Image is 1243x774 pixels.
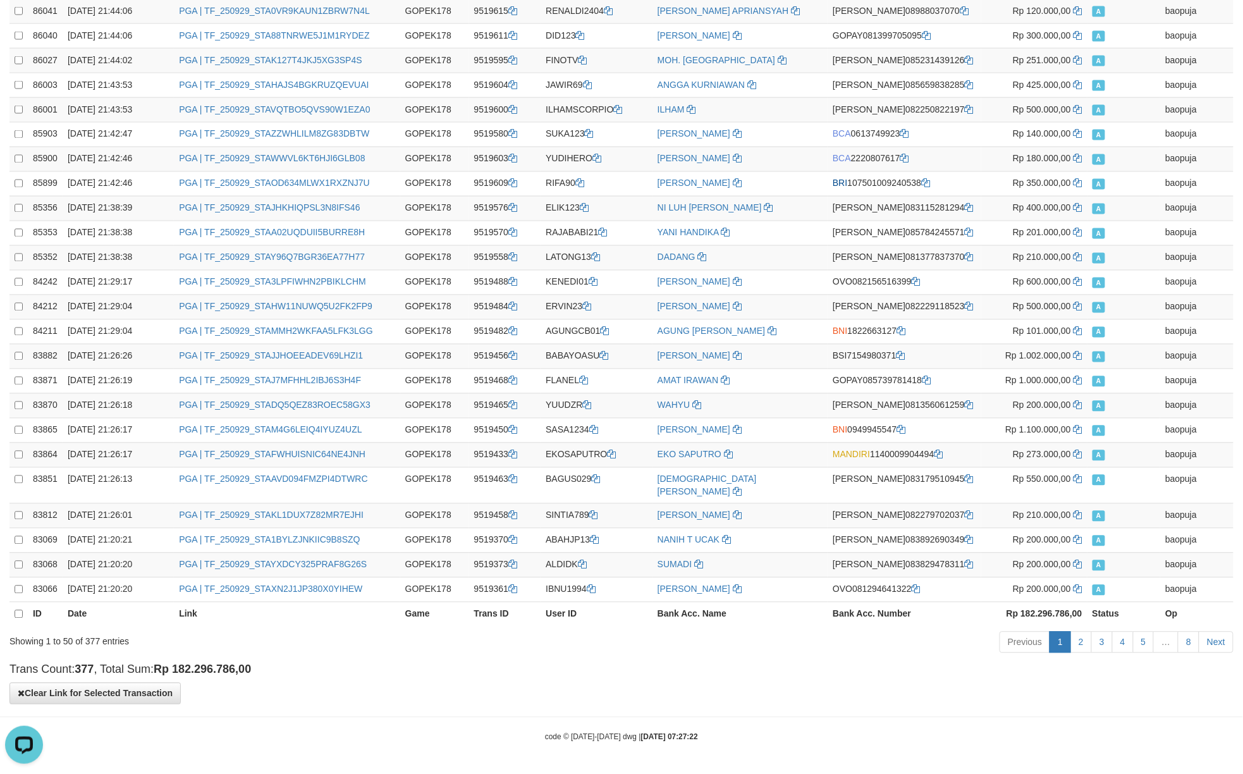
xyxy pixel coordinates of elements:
[400,171,469,196] td: GOPEK178
[1093,376,1105,387] span: Approved - Marked by baopuja
[1160,295,1234,319] td: baopuja
[828,577,981,602] td: 081294641322
[400,270,469,295] td: GOPEK178
[541,344,652,369] td: BABAYOASU
[1013,203,1071,213] span: Rp 400.000,00
[541,171,652,196] td: RIFA90
[1005,376,1071,386] span: Rp 1.000.000,00
[1013,104,1071,114] span: Rp 500.000,00
[400,528,469,553] td: GOPEK178
[63,122,174,147] td: [DATE] 21:42:47
[658,474,757,497] a: [DEMOGRAPHIC_DATA][PERSON_NAME]
[828,467,981,503] td: 083179510945
[63,270,174,295] td: [DATE] 21:29:17
[833,154,851,164] span: BCA
[1160,221,1234,245] td: baopuja
[28,73,63,97] td: 86003
[1013,80,1071,90] span: Rp 425.000,00
[828,196,981,221] td: 083115281294
[469,221,541,245] td: 9519570
[28,245,63,270] td: 85352
[1160,73,1234,97] td: baopuja
[658,376,718,386] a: AMAT IRAWAN
[1093,475,1105,486] span: Approved - Marked by baopuja
[1160,528,1234,553] td: baopuja
[28,577,63,602] td: 83066
[828,295,981,319] td: 082229118523
[1013,277,1071,287] span: Rp 600.000,00
[469,171,541,196] td: 9519609
[658,129,730,139] a: [PERSON_NAME]
[541,97,652,122] td: ILHAMSCORPIO
[833,80,905,90] span: [PERSON_NAME]
[833,228,905,238] span: [PERSON_NAME]
[833,302,905,312] span: [PERSON_NAME]
[541,122,652,147] td: SUKA123
[400,503,469,528] td: GOPEK178
[541,48,652,73] td: FINOTV
[1013,510,1071,520] span: Rp 210.000,00
[833,510,905,520] span: [PERSON_NAME]
[828,393,981,418] td: 081356061259
[833,351,847,361] span: BSI
[1013,178,1071,188] span: Rp 350.000,00
[658,80,745,90] a: ANGGA KURNIAWAN
[658,30,730,40] a: [PERSON_NAME]
[833,178,847,188] span: BRI
[828,221,981,245] td: 085784245571
[833,129,851,139] span: BCA
[828,171,981,196] td: 107501009240538
[469,245,541,270] td: 9519558
[828,553,981,577] td: 083829478311
[1013,302,1071,312] span: Rp 500.000,00
[179,6,370,16] a: PGA | TF_250929_STA0VR9KAUN1ZBRW7N4L
[63,48,174,73] td: [DATE] 21:44:02
[179,400,370,410] a: PGA | TF_250929_STADQ5QEZ83ROEC58GX3
[5,5,43,43] button: Open LiveChat chat widget
[1013,474,1071,484] span: Rp 550.000,00
[1013,450,1071,460] span: Rp 273.000,00
[1093,204,1105,214] span: Approved - Marked by baopuja
[469,344,541,369] td: 9519456
[541,319,652,344] td: AGUNGCB01
[1160,393,1234,418] td: baopuja
[1093,278,1105,288] span: Approved - Marked by baopuja
[63,221,174,245] td: [DATE] 21:38:38
[28,319,63,344] td: 84211
[541,369,652,393] td: FLANEL
[400,369,469,393] td: GOPEK178
[179,302,372,312] a: PGA | TF_250929_STAHW11NUWQ5U2FK2FP9
[179,129,369,139] a: PGA | TF_250929_STAZZWHLILM8ZG83DBTW
[28,393,63,418] td: 83870
[469,393,541,418] td: 9519465
[1093,6,1105,17] span: Approved - Marked by baopuja
[1093,511,1105,522] span: Approved - Marked by baopuja
[658,400,690,410] a: WAHYU
[179,510,364,520] a: PGA | TF_250929_STAKL1DUX7Z82MR7EJHI
[1093,560,1105,571] span: Approved - Marked by baopuja
[1093,536,1105,546] span: Approved - Marked by baopuja
[833,104,905,114] span: [PERSON_NAME]
[63,503,174,528] td: [DATE] 21:26:01
[541,443,652,467] td: EKOSAPUTRO
[400,23,469,48] td: GOPEK178
[400,553,469,577] td: GOPEK178
[1160,270,1234,295] td: baopuja
[1160,467,1234,503] td: baopuja
[1093,327,1105,338] span: Approved - Marked by baopuja
[63,553,174,577] td: [DATE] 21:20:20
[1160,171,1234,196] td: baopuja
[1093,154,1105,165] span: Approved - Marked by baopuja
[400,73,469,97] td: GOPEK178
[1093,401,1105,412] span: Approved - Marked by baopuja
[28,221,63,245] td: 85353
[833,474,905,484] span: [PERSON_NAME]
[828,369,981,393] td: 085739781418
[400,319,469,344] td: GOPEK178
[828,319,981,344] td: 1822663127
[1005,351,1071,361] span: Rp 1.002.000,00
[63,196,174,221] td: [DATE] 21:38:39
[63,344,174,369] td: [DATE] 21:26:26
[28,295,63,319] td: 84212
[1013,252,1071,262] span: Rp 210.000,00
